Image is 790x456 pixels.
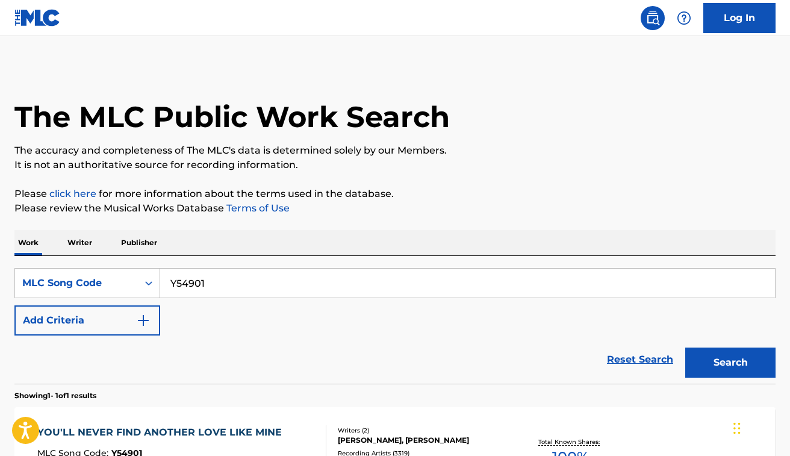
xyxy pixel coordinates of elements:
[14,390,96,401] p: Showing 1 - 1 of 1 results
[338,426,507,435] div: Writers ( 2 )
[14,305,160,336] button: Add Criteria
[338,435,507,446] div: [PERSON_NAME], [PERSON_NAME]
[49,188,96,199] a: click here
[22,276,131,290] div: MLC Song Code
[14,268,776,384] form: Search Form
[601,346,679,373] a: Reset Search
[733,410,741,446] div: Drag
[14,99,450,135] h1: The MLC Public Work Search
[136,313,151,328] img: 9d2ae6d4665cec9f34b9.svg
[703,3,776,33] a: Log In
[641,6,665,30] a: Public Search
[14,143,776,158] p: The accuracy and completeness of The MLC's data is determined solely by our Members.
[645,11,660,25] img: search
[224,202,290,214] a: Terms of Use
[538,437,603,446] p: Total Known Shares:
[14,187,776,201] p: Please for more information about the terms used in the database.
[14,9,61,27] img: MLC Logo
[37,425,288,440] div: YOU'LL NEVER FIND ANOTHER LOVE LIKE MINE
[685,348,776,378] button: Search
[14,201,776,216] p: Please review the Musical Works Database
[730,398,790,456] iframe: Chat Widget
[64,230,96,255] p: Writer
[14,230,42,255] p: Work
[677,11,691,25] img: help
[672,6,696,30] div: Help
[117,230,161,255] p: Publisher
[14,158,776,172] p: It is not an authoritative source for recording information.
